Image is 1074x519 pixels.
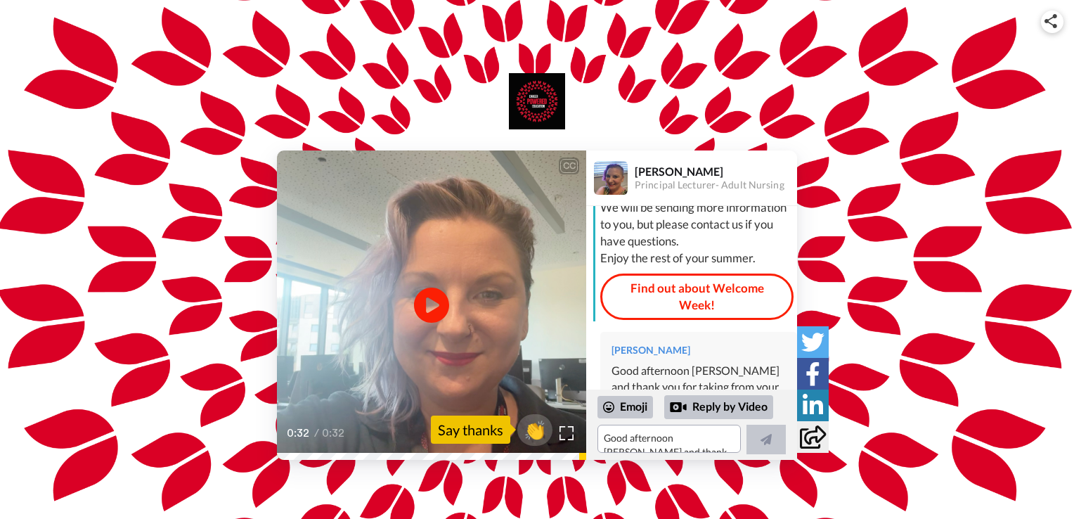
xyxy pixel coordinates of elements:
[560,159,578,173] div: CC
[635,179,796,191] div: Principal Lecturer- Adult Nursing
[664,395,773,419] div: Reply by Video
[431,416,510,444] div: Say thanks
[600,274,794,321] a: Find out about Welcome Week!
[612,343,786,357] div: [PERSON_NAME]
[287,425,311,442] span: 0:32
[322,425,347,442] span: 0:32
[517,418,552,441] span: 👏
[509,73,565,129] img: University of Bedfordshire logo
[517,414,552,446] button: 👏
[594,161,628,195] img: Profile Image
[1044,14,1057,28] img: ic_share.svg
[314,425,319,442] span: /
[559,426,574,440] img: Full screen
[670,399,687,416] div: Reply by Video
[635,165,796,178] div: [PERSON_NAME]
[597,396,653,418] div: Emoji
